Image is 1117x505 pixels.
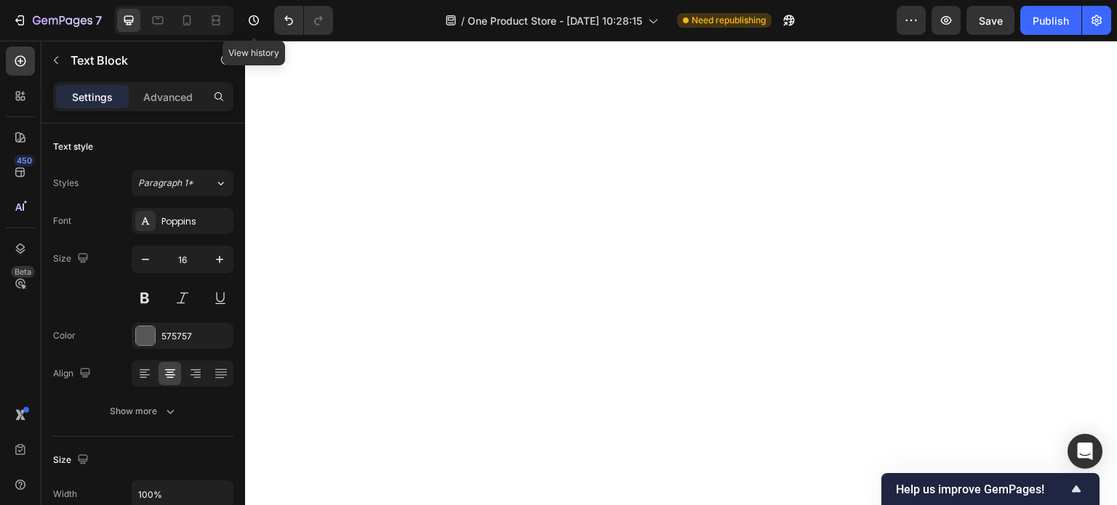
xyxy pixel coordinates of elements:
[1020,6,1081,35] button: Publish
[53,214,71,227] div: Font
[692,14,766,27] span: Need republishing
[966,6,1014,35] button: Save
[53,177,79,190] div: Styles
[1033,13,1069,28] div: Publish
[896,480,1085,498] button: Show survey - Help us improve GemPages!
[53,140,93,153] div: Text style
[53,364,94,384] div: Align
[274,6,333,35] div: Undo/Redo
[53,488,77,501] div: Width
[979,15,1003,27] span: Save
[110,404,177,419] div: Show more
[468,13,642,28] span: One Product Store - [DATE] 10:28:15
[143,89,193,105] p: Advanced
[53,249,92,269] div: Size
[53,398,233,424] button: Show more
[161,330,230,343] div: 575757
[1068,434,1102,469] div: Open Intercom Messenger
[72,89,113,105] p: Settings
[239,6,268,35] button: View history
[896,482,1068,496] span: Help us improve GemPages!
[71,52,194,69] p: Text Block
[53,329,76,342] div: Color
[132,170,233,196] button: Paragraph 1*
[161,215,230,228] div: Poppins
[53,451,92,470] div: Size
[245,41,1117,505] iframe: Design area
[95,12,102,29] p: 7
[14,155,35,166] div: 450
[11,266,35,278] div: Beta
[138,177,193,190] span: Paragraph 1*
[461,13,465,28] span: /
[6,6,108,35] button: 7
